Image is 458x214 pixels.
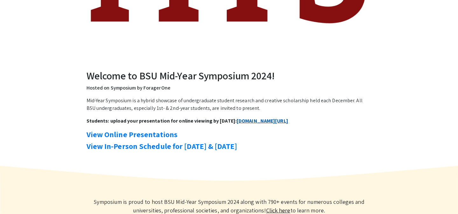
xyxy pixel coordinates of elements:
a: View Online Presentations [87,129,178,139]
p: Mid-Year Symposium is a hybrid showcase of undergraduate student research and creative scholarshi... [87,97,372,112]
a: [DOMAIN_NAME][URL] [237,117,288,124]
a: View In-Person Schedule for [DATE] & [DATE] [87,141,237,151]
h2: Welcome to BSU Mid-Year Symposium 2024! [87,70,372,82]
a: Learn more about Symposium [266,207,290,214]
strong: Students: upload your presentation for online viewing by [DATE]: [87,117,288,124]
iframe: Chat [5,185,27,209]
p: Hosted on Symposium by ForagerOne [87,84,372,92]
